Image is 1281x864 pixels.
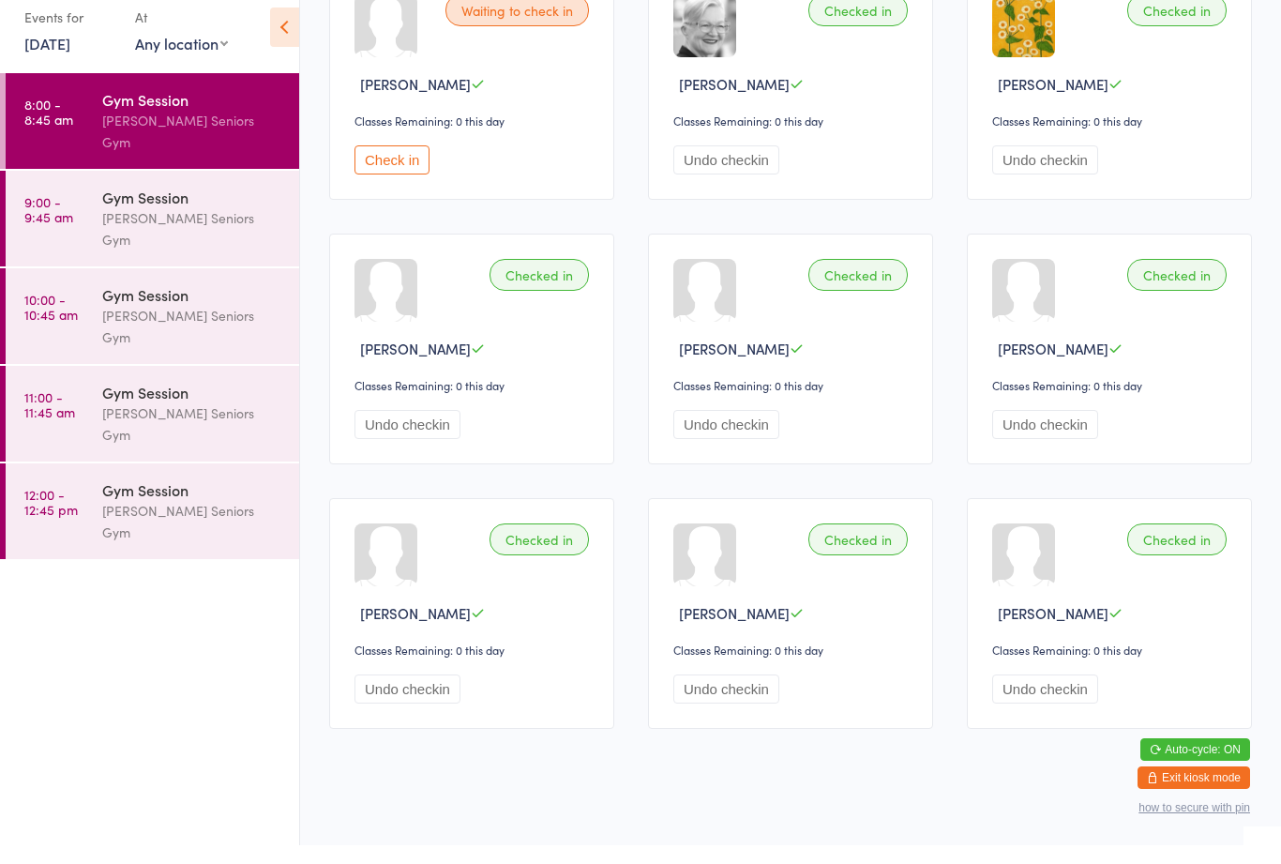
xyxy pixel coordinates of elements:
[808,13,908,45] div: Checked in
[998,357,1108,377] span: [PERSON_NAME]
[992,131,1232,147] div: Classes Remaining: 0 this day
[6,92,299,188] a: 8:00 -8:45 amGym Session[PERSON_NAME] Seniors Gym
[6,385,299,480] a: 11:00 -11:45 amGym Session[PERSON_NAME] Seniors Gym
[24,21,116,52] div: Events for
[673,13,736,76] img: image1741737276.png
[998,622,1108,642] span: [PERSON_NAME]
[135,21,228,52] div: At
[673,164,779,193] button: Undo checkin
[490,542,589,574] div: Checked in
[354,396,595,412] div: Classes Remaining: 0 this day
[490,278,589,310] div: Checked in
[808,542,908,574] div: Checked in
[354,693,460,722] button: Undo checkin
[673,396,913,412] div: Classes Remaining: 0 this day
[102,519,283,562] div: [PERSON_NAME] Seniors Gym
[992,429,1098,458] button: Undo checkin
[102,226,283,269] div: [PERSON_NAME] Seniors Gym
[992,660,1232,676] div: Classes Remaining: 0 this day
[1127,13,1227,45] div: Checked in
[1127,278,1227,310] div: Checked in
[992,164,1098,193] button: Undo checkin
[679,357,790,377] span: [PERSON_NAME]
[1127,542,1227,574] div: Checked in
[6,482,299,578] a: 12:00 -12:45 pmGym Session[PERSON_NAME] Seniors Gym
[24,506,78,536] time: 12:00 - 12:45 pm
[102,129,283,172] div: [PERSON_NAME] Seniors Gym
[673,429,779,458] button: Undo checkin
[673,693,779,722] button: Undo checkin
[102,324,283,367] div: [PERSON_NAME] Seniors Gym
[808,278,908,310] div: Checked in
[992,396,1232,412] div: Classes Remaining: 0 this day
[992,693,1098,722] button: Undo checkin
[360,622,471,642] span: [PERSON_NAME]
[102,401,283,421] div: Gym Session
[679,622,790,642] span: [PERSON_NAME]
[135,52,228,72] div: Any location
[1138,820,1250,833] button: how to secure with pin
[354,660,595,676] div: Classes Remaining: 0 this day
[360,357,471,377] span: [PERSON_NAME]
[24,213,73,243] time: 9:00 - 9:45 am
[102,303,283,324] div: Gym Session
[1140,757,1250,780] button: Auto-cycle: ON
[673,131,913,147] div: Classes Remaining: 0 this day
[24,52,70,72] a: [DATE]
[354,131,595,147] div: Classes Remaining: 0 this day
[360,93,471,113] span: [PERSON_NAME]
[6,189,299,285] a: 9:00 -9:45 amGym Session[PERSON_NAME] Seniors Gym
[24,408,75,438] time: 11:00 - 11:45 am
[102,205,283,226] div: Gym Session
[102,108,283,129] div: Gym Session
[24,115,73,145] time: 8:00 - 8:45 am
[6,287,299,383] a: 10:00 -10:45 amGym Session[PERSON_NAME] Seniors Gym
[102,498,283,519] div: Gym Session
[998,93,1108,113] span: [PERSON_NAME]
[445,13,589,45] div: Waiting to check in
[679,93,790,113] span: [PERSON_NAME]
[354,429,460,458] button: Undo checkin
[24,311,78,341] time: 10:00 - 10:45 am
[992,13,1055,76] img: image1741737073.png
[102,421,283,464] div: [PERSON_NAME] Seniors Gym
[354,164,430,193] button: Check in
[673,660,913,676] div: Classes Remaining: 0 this day
[1138,785,1250,808] button: Exit kiosk mode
